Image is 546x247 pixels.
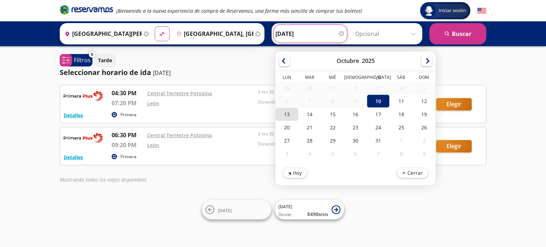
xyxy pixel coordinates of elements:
[367,121,390,134] div: 24-Oct-25
[436,98,472,111] button: Elegir
[298,95,321,107] div: 07-Oct-25
[112,131,144,139] p: 06:30 PM
[413,134,435,147] div: 02-Nov-25
[258,89,365,95] p: 2 hrs 50 mins
[367,95,390,108] div: 10-Oct-25
[362,57,375,65] div: 2025
[321,95,344,107] div: 08-Oct-25
[344,74,367,82] th: Jueves
[94,53,116,67] button: Tarde
[275,121,298,134] div: 20-Oct-25
[321,108,344,121] div: 15-Oct-25
[218,207,232,213] span: [DATE]
[337,57,359,65] div: Octubre
[390,74,412,82] th: Sábado
[367,74,390,82] th: Viernes
[298,147,321,160] div: 04-Nov-25
[477,6,486,15] button: English
[258,99,365,105] p: Duración
[344,95,367,107] div: 09-Oct-25
[390,108,412,121] div: 18-Oct-25
[390,82,412,95] div: 04-Oct-25
[64,131,103,145] img: RESERVAMOS
[62,25,142,43] input: Buscar Origen
[355,25,419,43] input: Opcional
[275,134,298,147] div: 27-Oct-25
[344,108,367,121] div: 16-Oct-25
[258,131,365,137] p: 2 hrs 50 mins
[321,134,344,147] div: 29-Oct-25
[390,121,412,134] div: 25-Oct-25
[413,82,435,95] div: 05-Oct-25
[278,211,292,218] span: Desde:
[60,54,92,66] button: 0Filtros
[60,4,113,17] a: Brand Logo
[413,121,435,134] div: 26-Oct-25
[202,200,271,220] button: [DATE]
[344,147,367,160] div: 06-Nov-25
[91,52,93,58] span: 0
[283,167,307,178] button: Hoy
[60,67,151,78] p: Seleccionar horario de ida
[298,121,321,134] div: 21-Oct-25
[298,134,321,147] div: 28-Oct-25
[390,95,412,108] div: 11-Oct-25
[258,141,365,147] p: Duración
[112,141,144,149] p: 09:20 PM
[321,82,344,95] div: 01-Oct-25
[397,167,428,178] button: Cerrar
[413,147,435,160] div: 09-Nov-25
[344,134,367,147] div: 30-Oct-25
[112,89,144,97] p: 04:30 PM
[147,142,159,149] a: León
[121,154,136,160] p: Primera
[429,23,486,44] button: Buscar
[321,121,344,134] div: 22-Oct-25
[275,82,298,95] div: 29-Sep-25
[390,147,412,160] div: 08-Nov-25
[275,95,298,107] div: 06-Oct-25
[60,4,113,15] i: Brand Logo
[321,74,344,82] th: Miércoles
[275,25,345,43] input: Elegir Fecha
[367,108,390,121] div: 17-Oct-25
[64,154,83,161] button: Detalles
[436,7,469,14] span: Iniciar sesión
[367,147,390,160] div: 07-Nov-25
[307,210,328,218] span: $ 490
[147,132,212,139] a: Central Terrestre Potosina
[367,82,390,95] div: 03-Oct-25
[344,82,367,95] div: 02-Oct-25
[413,74,435,82] th: Domingo
[98,57,112,64] p: Tarde
[321,147,344,160] div: 05-Nov-25
[413,95,435,108] div: 12-Oct-25
[112,99,144,107] p: 07:20 PM
[64,89,103,103] img: RESERVAMOS
[275,147,298,160] div: 03-Nov-25
[278,204,292,210] span: [DATE]
[275,108,298,121] div: 13-Oct-25
[121,112,136,118] p: Primera
[74,56,91,64] p: Filtros
[173,25,253,43] input: Buscar Destino
[318,212,328,217] small: MXN
[344,121,367,134] div: 23-Oct-25
[147,100,159,107] a: León
[298,82,321,95] div: 30-Sep-25
[390,134,412,147] div: 01-Nov-25
[413,108,435,121] div: 19-Oct-25
[367,134,390,147] div: 31-Oct-25
[275,74,298,82] th: Lunes
[60,176,146,183] em: Mostrando todos los viajes disponibles
[147,90,212,97] a: Central Terrestre Potosina
[116,7,362,14] em: ¡Bienvenido a la nueva experiencia de compra de Reservamos, una forma más sencilla de comprar tus...
[298,108,321,121] div: 14-Oct-25
[64,112,83,119] button: Detalles
[298,74,321,82] th: Martes
[275,200,344,220] button: [DATE]Desde:$490MXN
[436,140,472,152] button: Elegir
[153,69,171,77] p: [DATE]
